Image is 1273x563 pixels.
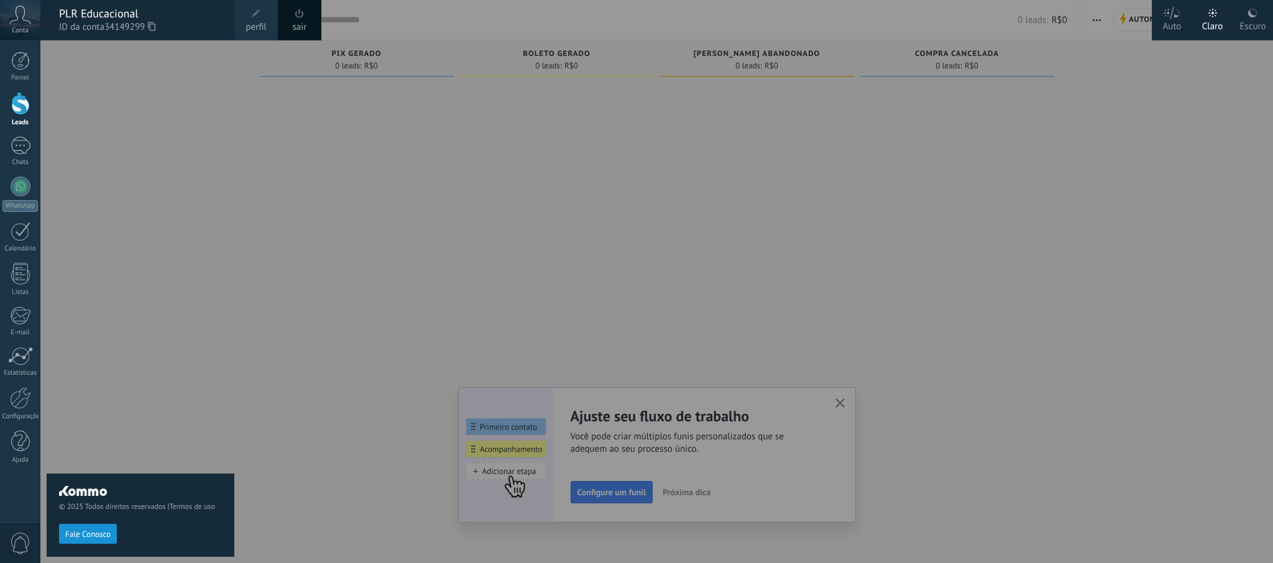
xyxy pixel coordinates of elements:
div: Chats [2,158,39,167]
div: Ajuda [2,456,39,464]
span: perfil [246,21,266,34]
a: Termos de uso [169,502,214,511]
div: Escuro [1239,8,1266,40]
div: Claro [1202,8,1223,40]
div: Calendário [2,245,39,253]
div: Painel [2,74,39,82]
span: 34149299 [104,21,155,34]
span: ID da conta [59,21,222,34]
button: Fale Conosco [59,524,117,544]
span: © 2025 Todos direitos reservados | [59,502,222,511]
div: PLR Educacional [59,7,222,21]
span: Conta [12,27,29,35]
div: Leads [2,119,39,127]
span: Fale Conosco [65,530,111,539]
a: sair [293,21,307,34]
a: Fale Conosco [59,529,117,538]
div: WhatsApp [2,200,38,212]
div: Configurações [2,413,39,421]
div: Estatísticas [2,369,39,377]
div: Auto [1163,8,1182,40]
div: Listas [2,288,39,296]
div: E-mail [2,329,39,337]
